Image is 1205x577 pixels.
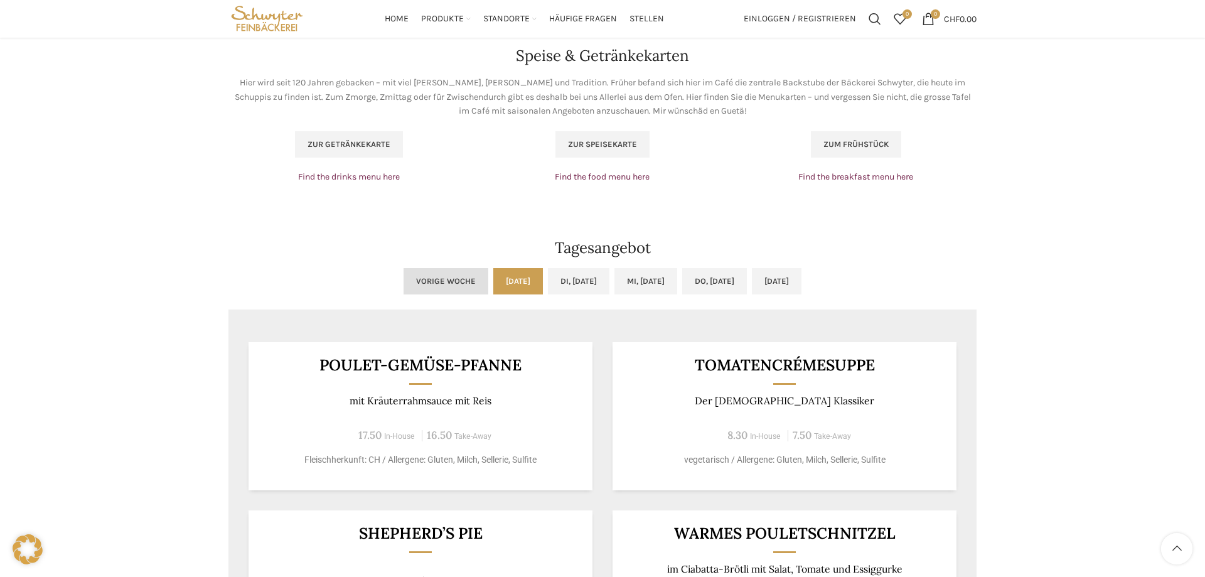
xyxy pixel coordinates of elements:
h3: Tomatencrémesuppe [628,357,941,373]
a: Häufige Fragen [549,6,617,31]
a: Suchen [862,6,887,31]
div: Main navigation [312,6,737,31]
span: 7.50 [793,428,811,442]
a: Einloggen / Registrieren [737,6,862,31]
a: [DATE] [493,268,543,294]
a: Zur Speisekarte [555,131,650,158]
span: Take-Away [454,432,491,441]
span: 0 [902,9,912,19]
a: [DATE] [752,268,801,294]
span: 8.30 [727,428,747,442]
span: Zum Frühstück [823,139,889,149]
a: Home [385,6,409,31]
span: Home [385,13,409,25]
a: Vorige Woche [404,268,488,294]
p: Hier wird seit 120 Jahren gebacken – mit viel [PERSON_NAME], [PERSON_NAME] und Tradition. Früher ... [228,76,977,118]
a: Find the drinks menu here [298,171,400,182]
span: 16.50 [427,428,452,442]
h2: Tagesangebot [228,240,977,256]
bdi: 0.00 [944,13,977,24]
a: Zum Frühstück [811,131,901,158]
span: Standorte [483,13,530,25]
span: Take-Away [814,432,851,441]
a: Scroll to top button [1161,533,1192,564]
span: Stellen [629,13,664,25]
a: Find the breakfast menu here [798,171,913,182]
a: Stellen [629,6,664,31]
span: 0 [931,9,940,19]
span: Zur Getränkekarte [308,139,390,149]
a: Produkte [421,6,471,31]
span: Produkte [421,13,464,25]
span: Zur Speisekarte [568,139,637,149]
a: 0 CHF0.00 [916,6,983,31]
div: Meine Wunschliste [887,6,913,31]
a: Di, [DATE] [548,268,609,294]
a: Zur Getränkekarte [295,131,403,158]
h3: Warmes Pouletschnitzel [628,526,941,541]
p: mit Kräuterrahmsauce mit Reis [264,395,577,407]
span: Einloggen / Registrieren [744,14,856,23]
p: Fleischherkunft: CH / Allergene: Gluten, Milch, Sellerie, Sulfite [264,453,577,466]
a: Find the food menu here [555,171,650,182]
h2: Speise & Getränkekarten [228,48,977,63]
span: 17.50 [358,428,382,442]
h3: Poulet-Gemüse-Pfanne [264,357,577,373]
span: CHF [944,13,960,24]
p: Der [DEMOGRAPHIC_DATA] Klassiker [628,395,941,407]
a: 0 [887,6,913,31]
span: Häufige Fragen [549,13,617,25]
span: In-House [750,432,781,441]
a: Standorte [483,6,537,31]
p: im Ciabatta-Brötli mit Salat, Tomate und Essiggurke [628,563,941,575]
a: Site logo [228,13,306,23]
a: Mi, [DATE] [614,268,677,294]
p: vegetarisch / Allergene: Gluten, Milch, Sellerie, Sulfite [628,453,941,466]
span: In-House [384,432,415,441]
a: Do, [DATE] [682,268,747,294]
h3: Shepherd’s Pie [264,526,577,541]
